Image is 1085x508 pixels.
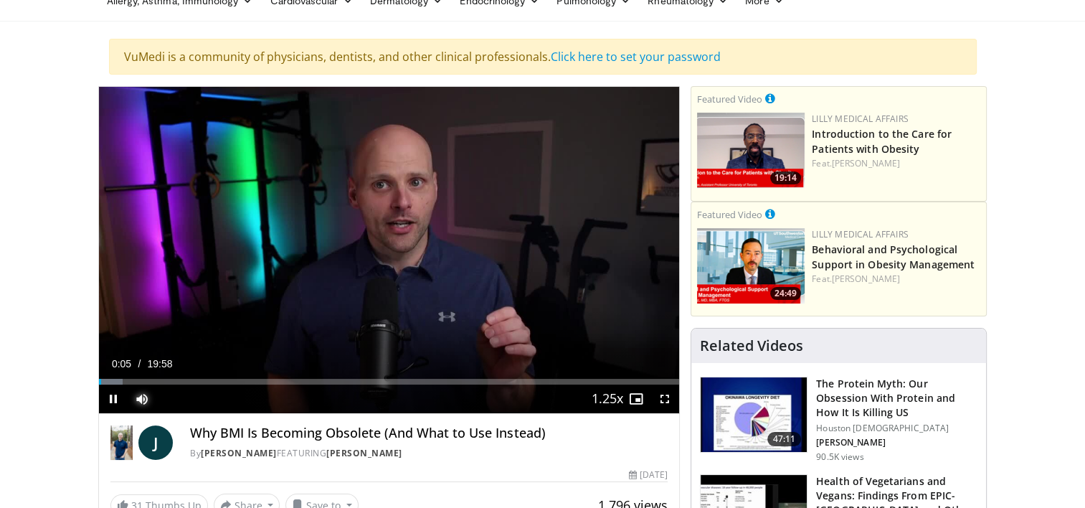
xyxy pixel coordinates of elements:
[622,385,650,413] button: Enable picture-in-picture mode
[138,425,173,460] a: J
[99,379,680,385] div: Progress Bar
[148,358,173,370] span: 19:58
[697,228,805,304] img: ba3304f6-7838-4e41-9c0f-2e31ebde6754.png.150x105_q85_crop-smart_upscale.png
[593,385,622,413] button: Playback Rate
[697,113,805,188] a: 19:14
[701,377,807,452] img: b7b8b05e-5021-418b-a89a-60a270e7cf82.150x105_q85_crop-smart_upscale.jpg
[816,377,977,420] h3: The Protein Myth: Our Obsession With Protein and How It Is Killing US
[138,358,141,370] span: /
[697,228,805,304] a: 24:49
[128,385,156,413] button: Mute
[326,447,402,459] a: [PERSON_NAME]
[700,377,977,463] a: 47:11 The Protein Myth: Our Obsession With Protein and How It Is Killing US Houston [DEMOGRAPHIC_...
[201,447,277,459] a: [PERSON_NAME]
[832,273,900,285] a: [PERSON_NAME]
[767,432,802,446] span: 47:11
[551,49,721,65] a: Click here to set your password
[697,208,762,221] small: Featured Video
[812,157,980,170] div: Feat.
[112,358,131,370] span: 0:05
[812,127,952,156] a: Introduction to the Care for Patients with Obesity
[812,113,909,125] a: Lilly Medical Affairs
[109,39,977,75] div: VuMedi is a community of physicians, dentists, and other clinical professionals.
[99,385,128,413] button: Pause
[629,469,668,481] div: [DATE]
[190,425,668,441] h4: Why BMI Is Becoming Obsolete (And What to Use Instead)
[110,425,133,460] img: Dr. Jordan Rennicke
[770,171,801,184] span: 19:14
[816,451,863,463] p: 90.5K views
[812,228,909,240] a: Lilly Medical Affairs
[190,447,668,460] div: By FEATURING
[650,385,679,413] button: Fullscreen
[816,423,977,434] p: Houston [DEMOGRAPHIC_DATA]
[700,337,803,354] h4: Related Videos
[770,287,801,300] span: 24:49
[832,157,900,169] a: [PERSON_NAME]
[812,273,980,286] div: Feat.
[697,113,805,188] img: acc2e291-ced4-4dd5-b17b-d06994da28f3.png.150x105_q85_crop-smart_upscale.png
[99,87,680,414] video-js: Video Player
[816,437,977,448] p: [PERSON_NAME]
[812,243,975,271] a: Behavioral and Psychological Support in Obesity Management
[697,93,762,105] small: Featured Video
